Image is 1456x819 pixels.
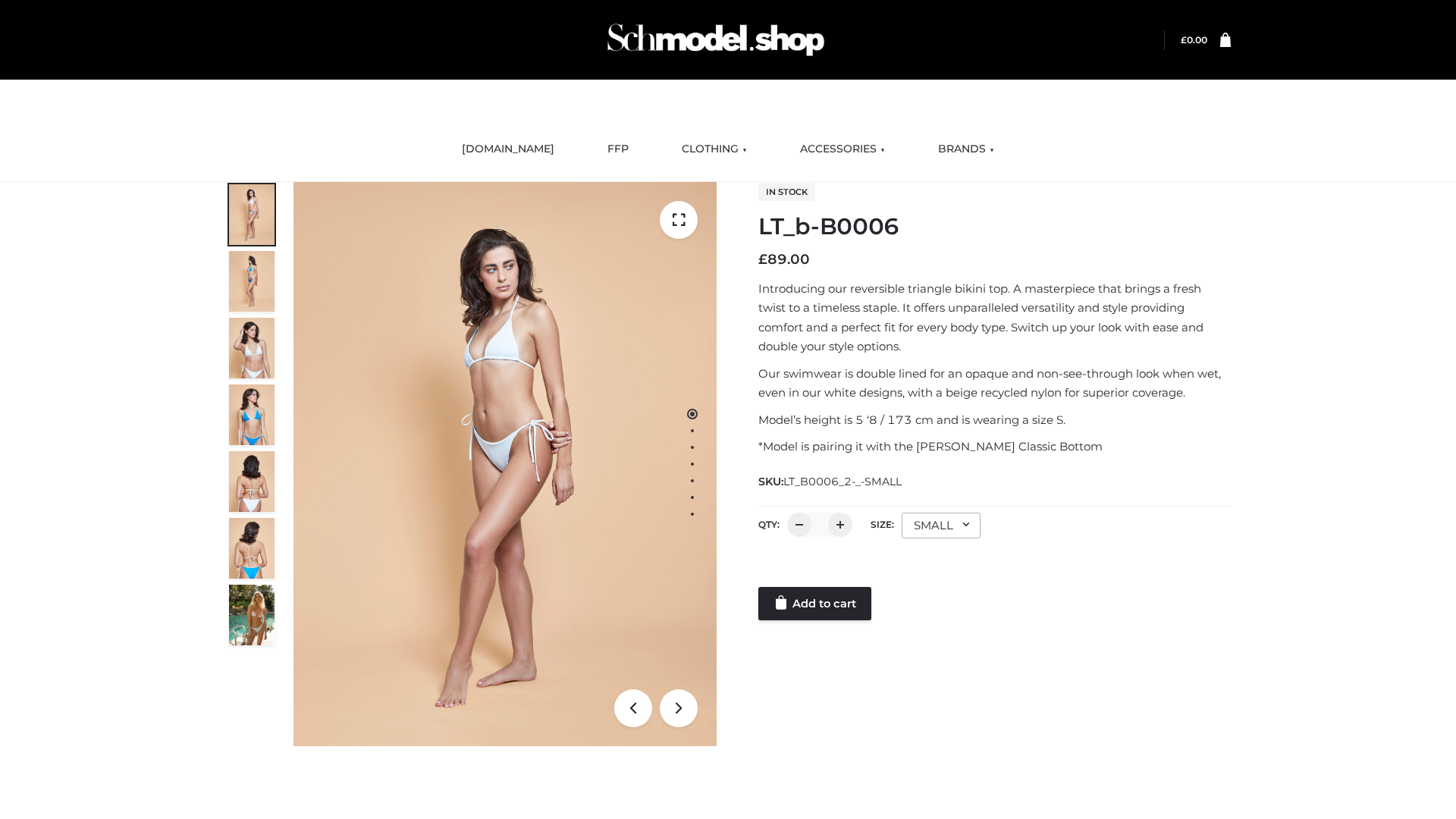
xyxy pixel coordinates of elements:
[758,472,903,491] span: SKU:
[758,183,815,201] span: In stock
[596,133,640,166] a: FFP
[293,182,717,746] img: ArielClassicBikiniTop_CloudNine_AzureSky_OW114ECO_1
[229,384,275,445] img: ArielClassicBikiniTop_CloudNine_AzureSky_OW114ECO_4-scaled.jpg
[902,513,981,538] div: SMALL
[229,318,275,378] img: ArielClassicBikiniTop_CloudNine_AzureSky_OW114ECO_3-scaled.jpg
[602,10,830,70] img: Schmodel Admin 964
[229,585,275,645] img: Arieltop_CloudNine_AzureSky2.jpg
[758,587,871,620] a: Add to cart
[758,364,1231,403] p: Our swimwear is double lined for an opaque and non-see-through look when wet, even in our white d...
[1181,34,1187,45] span: £
[758,437,1231,457] p: *Model is pairing it with the [PERSON_NAME] Classic Bottom
[229,184,275,245] img: ArielClassicBikiniTop_CloudNine_AzureSky_OW114ECO_1-scaled.jpg
[229,451,275,512] img: ArielClassicBikiniTop_CloudNine_AzureSky_OW114ECO_7-scaled.jpg
[758,519,780,530] label: QTY:
[229,251,275,312] img: ArielClassicBikiniTop_CloudNine_AzureSky_OW114ECO_2-scaled.jpg
[450,133,566,166] a: [DOMAIN_NAME]
[758,251,767,268] span: £
[927,133,1006,166] a: BRANDS
[783,475,902,488] span: LT_B0006_2-_-SMALL
[229,518,275,579] img: ArielClassicBikiniTop_CloudNine_AzureSky_OW114ECO_8-scaled.jpg
[1181,34,1207,45] bdi: 0.00
[758,410,1231,430] p: Model’s height is 5 ‘8 / 173 cm and is wearing a size S.
[758,279,1231,356] p: Introducing our reversible triangle bikini top. A masterpiece that brings a fresh twist to a time...
[789,133,896,166] a: ACCESSORIES
[871,519,894,530] label: Size:
[758,213,1231,240] h1: LT_b-B0006
[758,251,810,268] bdi: 89.00
[1181,34,1207,45] a: £0.00
[670,133,758,166] a: CLOTHING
